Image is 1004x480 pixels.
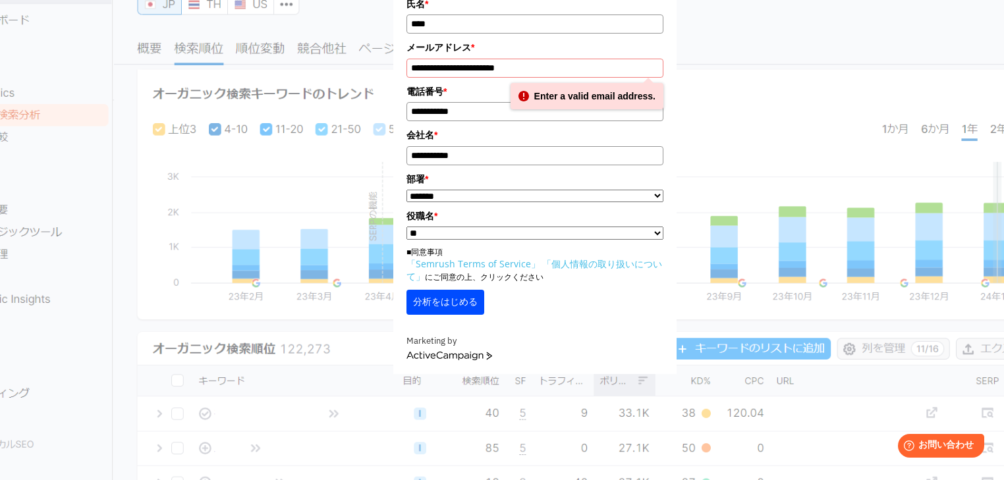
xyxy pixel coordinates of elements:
label: メールアドレス [406,40,663,55]
iframe: Help widget launcher [887,429,990,466]
button: 分析をはじめる [406,290,484,315]
a: 「Semrush Terms of Service」 [406,257,540,270]
label: 会社名 [406,128,663,142]
label: 電話番号 [406,84,663,99]
p: ■同意事項 にご同意の上、クリックください [406,246,663,283]
label: 役職名 [406,209,663,223]
label: 部署 [406,172,663,186]
a: 「個人情報の取り扱いについて」 [406,257,662,282]
div: Marketing by [406,334,663,348]
div: Enter a valid email address. [511,83,663,109]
